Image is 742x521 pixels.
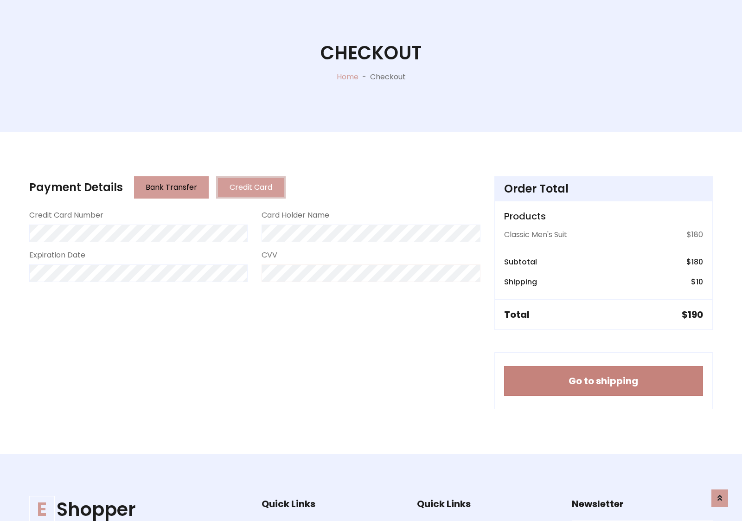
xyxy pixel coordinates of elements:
[29,498,232,521] h1: Shopper
[29,181,123,194] h4: Payment Details
[691,277,703,286] h6: $
[29,250,85,261] label: Expiration Date
[134,176,209,199] button: Bank Transfer
[262,498,403,509] h5: Quick Links
[688,308,703,321] span: 190
[262,250,277,261] label: CVV
[29,498,232,521] a: EShopper
[216,176,286,199] button: Credit Card
[696,277,703,287] span: 10
[337,71,358,82] a: Home
[504,277,537,286] h6: Shipping
[504,211,703,222] h5: Products
[686,257,703,266] h6: $
[29,210,103,221] label: Credit Card Number
[504,309,530,320] h5: Total
[504,229,567,240] p: Classic Men's Suit
[691,257,703,267] span: 180
[682,309,703,320] h5: $
[417,498,558,509] h5: Quick Links
[262,210,329,221] label: Card Holder Name
[572,498,713,509] h5: Newsletter
[504,182,703,196] h4: Order Total
[504,366,703,396] button: Go to shipping
[687,229,703,240] p: $180
[370,71,406,83] p: Checkout
[504,257,537,266] h6: Subtotal
[358,71,370,83] p: -
[320,42,422,64] h1: Checkout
